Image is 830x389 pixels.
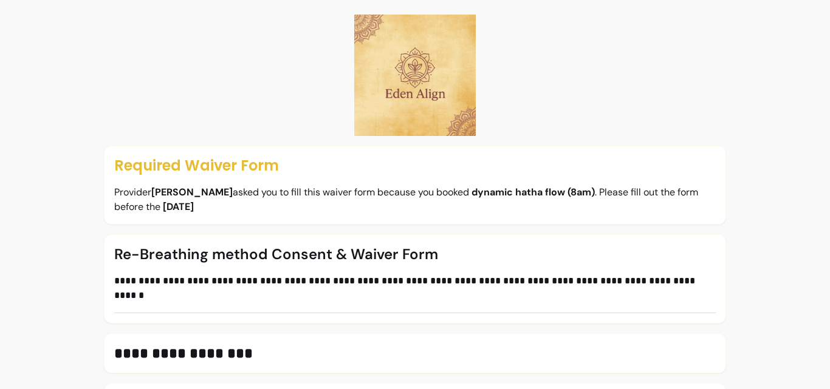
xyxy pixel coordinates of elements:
p: Re-Breathing method Consent & Waiver Form [114,245,716,264]
b: [PERSON_NAME] [151,186,233,198]
b: [DATE] [163,200,194,213]
img: Logo provider [354,15,476,136]
b: dynamic hatha flow (8am) [472,186,595,198]
p: Provider asked you to fill this waiver form because you booked . Please fill out the form before the [114,185,716,214]
p: Required Waiver Form [114,156,716,175]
